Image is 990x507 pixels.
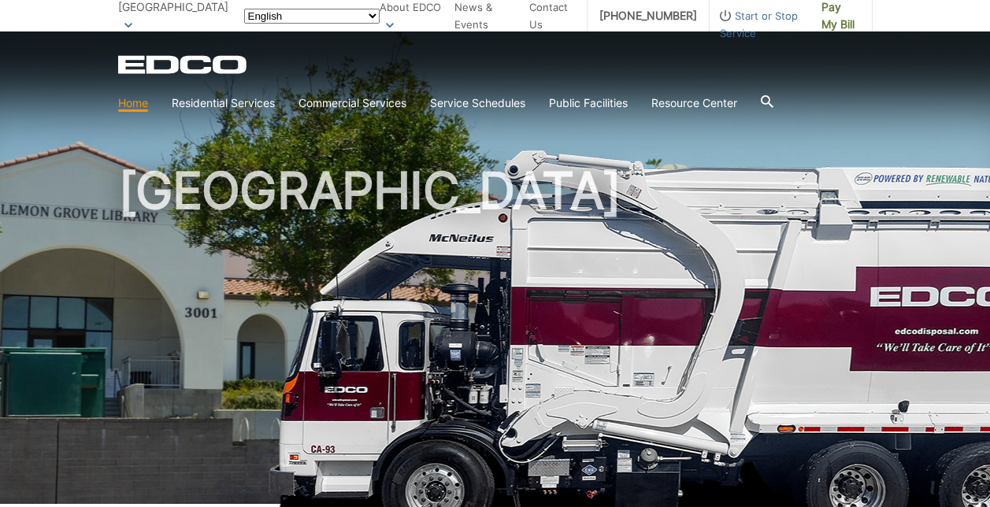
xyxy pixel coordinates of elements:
a: Commercial Services [298,94,406,112]
a: Service Schedules [430,94,525,112]
a: Residential Services [172,94,275,112]
a: Public Facilities [549,94,628,112]
a: Home [118,94,148,112]
a: Resource Center [651,94,737,112]
a: EDCD logo. Return to the homepage. [118,55,249,74]
select: Select a language [244,9,380,24]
